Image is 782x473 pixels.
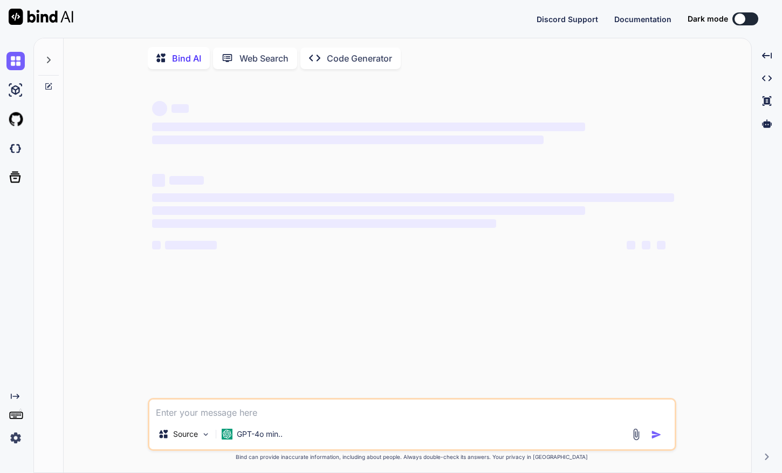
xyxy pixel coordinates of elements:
span: ‌ [152,241,161,249]
span: ‌ [642,241,650,249]
img: githubLight [6,110,25,129]
img: settings [6,429,25,447]
span: ‌ [657,241,666,249]
button: Discord Support [537,13,598,25]
button: Documentation [614,13,671,25]
span: ‌ [152,101,167,116]
span: ‌ [152,193,674,202]
span: Dark mode [688,13,728,24]
img: GPT-4o mini [222,429,232,440]
img: darkCloudIdeIcon [6,139,25,158]
span: ‌ [165,241,217,249]
span: Discord Support [537,15,598,24]
span: ‌ [172,104,189,113]
p: Code Generator [327,52,392,65]
span: ‌ [152,219,497,228]
span: ‌ [152,174,165,187]
span: ‌ [627,241,635,249]
span: ‌ [169,176,204,185]
p: Bind can provide inaccurate information, including about people. Always double-check its answers.... [148,453,676,461]
span: Documentation [614,15,671,24]
p: Source [173,429,198,440]
img: Pick Models [201,430,210,439]
span: ‌ [152,136,544,144]
span: ‌ [152,206,585,215]
p: Web Search [239,52,289,65]
img: icon [651,429,662,440]
img: attachment [630,428,642,441]
p: Bind AI [172,52,201,65]
p: GPT-4o min.. [237,429,283,440]
img: ai-studio [6,81,25,99]
img: Bind AI [9,9,73,25]
img: chat [6,52,25,70]
span: ‌ [152,123,585,131]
